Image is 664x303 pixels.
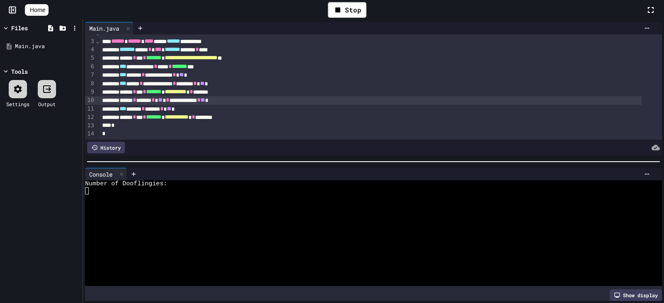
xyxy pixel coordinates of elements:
[11,24,28,32] div: Files
[85,24,123,33] div: Main.java
[85,54,95,62] div: 5
[11,67,28,76] div: Tools
[85,96,95,104] div: 10
[85,113,95,121] div: 12
[85,168,127,180] div: Console
[25,4,49,16] a: Home
[610,289,662,301] div: Show display
[85,80,95,88] div: 8
[328,2,366,18] div: Stop
[85,180,167,187] span: Number of Dooflingies:
[15,42,80,51] div: Main.java
[85,105,95,113] div: 11
[87,142,125,153] div: History
[85,46,95,54] div: 4
[85,71,95,79] div: 7
[85,170,117,179] div: Console
[95,29,100,36] span: Fold line
[95,38,100,44] span: Fold line
[85,88,95,96] div: 9
[38,100,56,108] div: Output
[85,37,95,46] div: 3
[6,100,29,108] div: Settings
[30,6,45,14] span: Home
[85,130,95,138] div: 14
[85,121,95,130] div: 13
[85,22,134,34] div: Main.java
[85,63,95,71] div: 6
